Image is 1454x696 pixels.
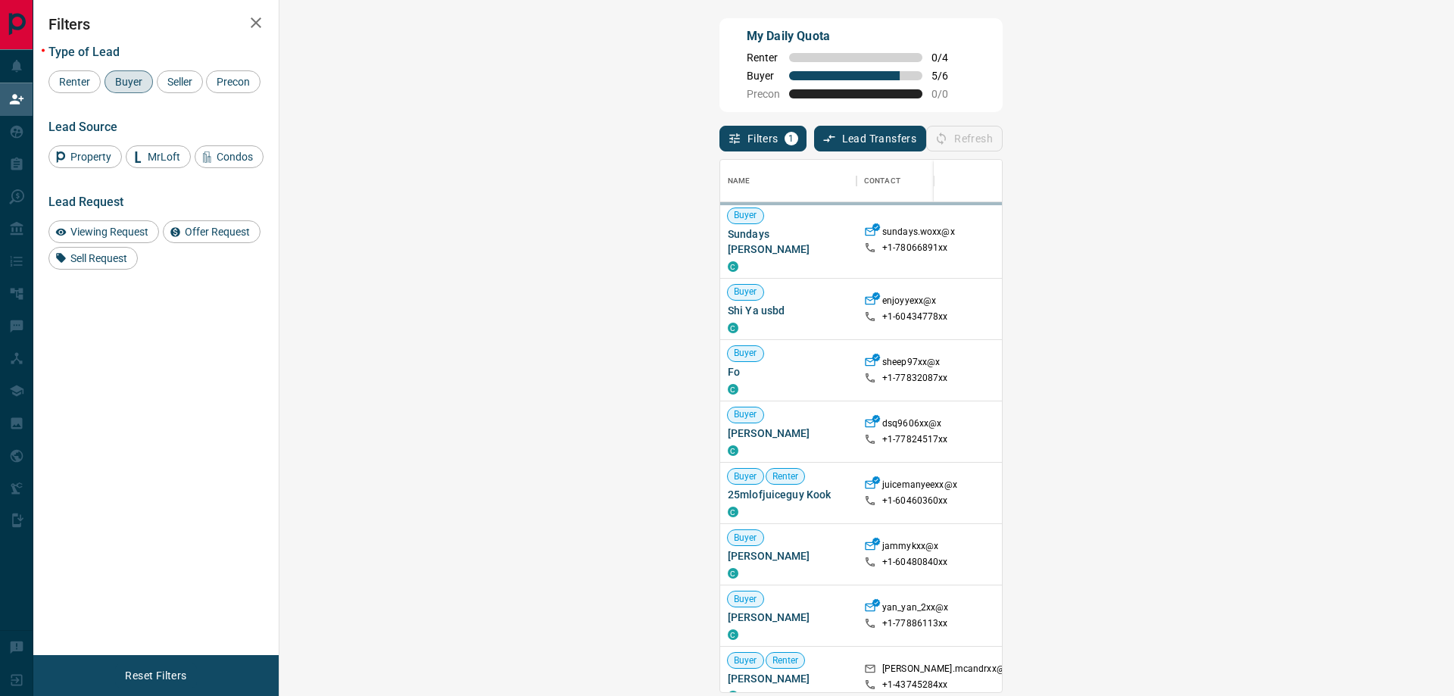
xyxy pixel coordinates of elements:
[882,356,940,372] p: sheep97xx@x
[728,226,849,257] span: Sundays [PERSON_NAME]
[728,470,763,483] span: Buyer
[728,671,849,686] span: [PERSON_NAME]
[882,417,941,433] p: dsq9606xx@x
[882,556,948,569] p: +1- 60480840xx
[728,261,738,272] div: condos.ca
[48,220,159,243] div: Viewing Request
[65,151,117,163] span: Property
[211,151,258,163] span: Condos
[728,286,763,298] span: Buyer
[728,445,738,456] div: condos.ca
[882,433,948,446] p: +1- 77824517xx
[142,151,186,163] span: MrLoft
[728,568,738,579] div: condos.ca
[48,45,120,59] span: Type of Lead
[179,226,255,238] span: Offer Request
[747,51,780,64] span: Renter
[728,487,849,502] span: 25mlofjuiceguy Kook
[882,679,948,691] p: +1- 43745284xx
[728,629,738,640] div: condos.ca
[728,426,849,441] span: [PERSON_NAME]
[48,15,264,33] h2: Filters
[882,540,938,556] p: jammykxx@x
[126,145,191,168] div: MrLoft
[65,252,133,264] span: Sell Request
[882,372,948,385] p: +1- 77832087xx
[110,76,148,88] span: Buyer
[157,70,203,93] div: Seller
[163,220,261,243] div: Offer Request
[728,209,763,222] span: Buyer
[728,384,738,395] div: condos.ca
[728,507,738,517] div: condos.ca
[206,70,261,93] div: Precon
[766,654,805,667] span: Renter
[54,76,95,88] span: Renter
[720,160,856,202] div: Name
[728,532,763,545] span: Buyer
[48,145,122,168] div: Property
[786,133,797,144] span: 1
[728,548,849,563] span: [PERSON_NAME]
[747,27,965,45] p: My Daily Quota
[882,295,936,311] p: enjoyyexx@x
[882,495,948,507] p: +1- 60460360xx
[882,226,955,242] p: sundays.woxx@x
[728,408,763,421] span: Buyer
[728,303,849,318] span: Shi Ya usbd
[931,70,965,82] span: 5 / 6
[719,126,807,151] button: Filters1
[882,617,948,630] p: +1- 77886113xx
[728,347,763,360] span: Buyer
[48,247,138,270] div: Sell Request
[882,663,1009,679] p: [PERSON_NAME].mcandrxx@x
[882,242,948,254] p: +1- 78066891xx
[105,70,153,93] div: Buyer
[882,311,948,323] p: +1- 60434778xx
[728,610,849,625] span: [PERSON_NAME]
[162,76,198,88] span: Seller
[115,663,196,688] button: Reset Filters
[814,126,927,151] button: Lead Transfers
[882,479,957,495] p: juicemanyeexx@x
[931,88,965,100] span: 0 / 0
[864,160,900,202] div: Contact
[195,145,264,168] div: Condos
[856,160,978,202] div: Contact
[728,160,750,202] div: Name
[931,51,965,64] span: 0 / 4
[48,195,123,209] span: Lead Request
[211,76,255,88] span: Precon
[728,654,763,667] span: Buyer
[747,88,780,100] span: Precon
[728,364,849,379] span: Fo
[766,470,805,483] span: Renter
[882,601,949,617] p: yan_yan_2xx@x
[747,70,780,82] span: Buyer
[48,70,101,93] div: Renter
[728,323,738,333] div: condos.ca
[728,593,763,606] span: Buyer
[65,226,154,238] span: Viewing Request
[48,120,117,134] span: Lead Source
